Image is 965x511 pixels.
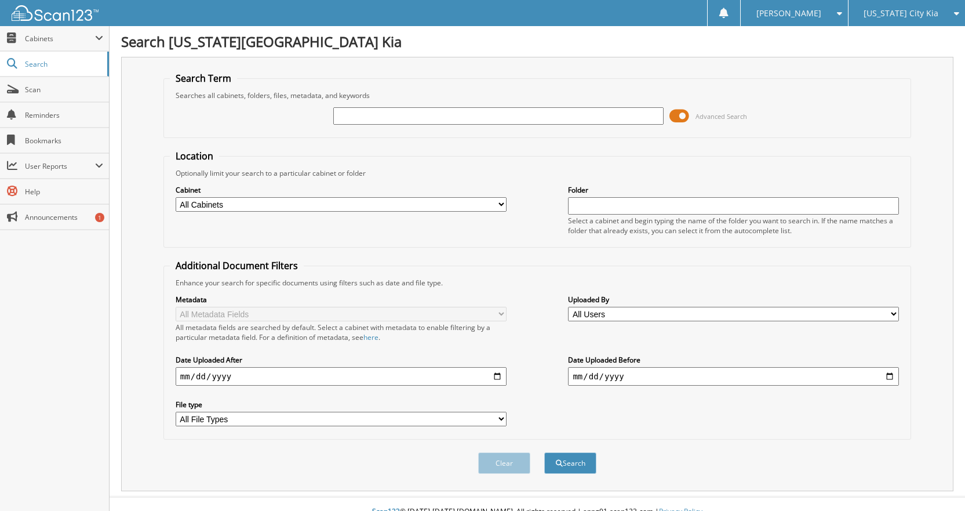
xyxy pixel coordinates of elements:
[176,355,507,365] label: Date Uploaded After
[25,34,95,44] span: Cabinets
[176,400,507,409] label: File type
[121,32,953,51] h1: Search [US_STATE][GEOGRAPHIC_DATA] Kia
[12,5,99,21] img: scan123-logo-white.svg
[176,185,507,195] label: Cabinet
[170,90,905,100] div: Searches all cabinets, folders, files, metadata, and keywords
[544,452,596,474] button: Search
[568,185,899,195] label: Folder
[170,150,219,162] legend: Location
[176,295,507,305] label: Metadata
[25,212,103,222] span: Announcements
[864,10,938,17] span: [US_STATE] City Kia
[95,213,104,222] div: 1
[568,355,899,365] label: Date Uploaded Before
[568,295,899,305] label: Uploaded By
[170,72,237,85] legend: Search Term
[695,112,747,121] span: Advanced Search
[25,85,103,95] span: Scan
[25,187,103,197] span: Help
[25,161,95,171] span: User Reports
[907,455,965,511] iframe: Chat Widget
[568,216,899,235] div: Select a cabinet and begin typing the name of the folder you want to search in. If the name match...
[170,278,905,288] div: Enhance your search for specific documents using filters such as date and file type.
[170,168,905,178] div: Optionally limit your search to a particular cabinet or folder
[568,367,899,386] input: end
[176,322,507,342] div: All metadata fields are searched by default. Select a cabinet with metadata to enable filtering b...
[25,59,101,69] span: Search
[176,367,507,386] input: start
[756,10,821,17] span: [PERSON_NAME]
[170,259,304,272] legend: Additional Document Filters
[363,332,378,342] a: here
[25,110,103,120] span: Reminders
[478,452,530,474] button: Clear
[25,136,103,146] span: Bookmarks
